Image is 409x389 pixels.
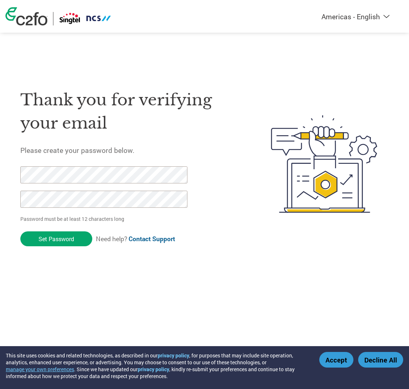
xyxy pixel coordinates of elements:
[6,352,309,380] div: This site uses cookies and related technologies, as described in our , for purposes that may incl...
[20,88,241,135] h1: Thank you for verifying your email
[20,231,92,246] input: Set Password
[5,7,48,25] img: c2fo logo
[358,352,403,368] button: Decline All
[6,366,74,373] button: manage your own preferences
[59,12,112,25] img: Singtel
[158,352,189,359] a: privacy policy
[260,78,389,250] img: create-password
[96,235,175,243] span: Need help?
[319,352,353,368] button: Accept
[138,366,169,373] a: privacy policy
[20,215,188,223] p: Password must be at least 12 characters long
[20,146,241,155] h5: Please create your password below.
[129,235,175,243] a: Contact Support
